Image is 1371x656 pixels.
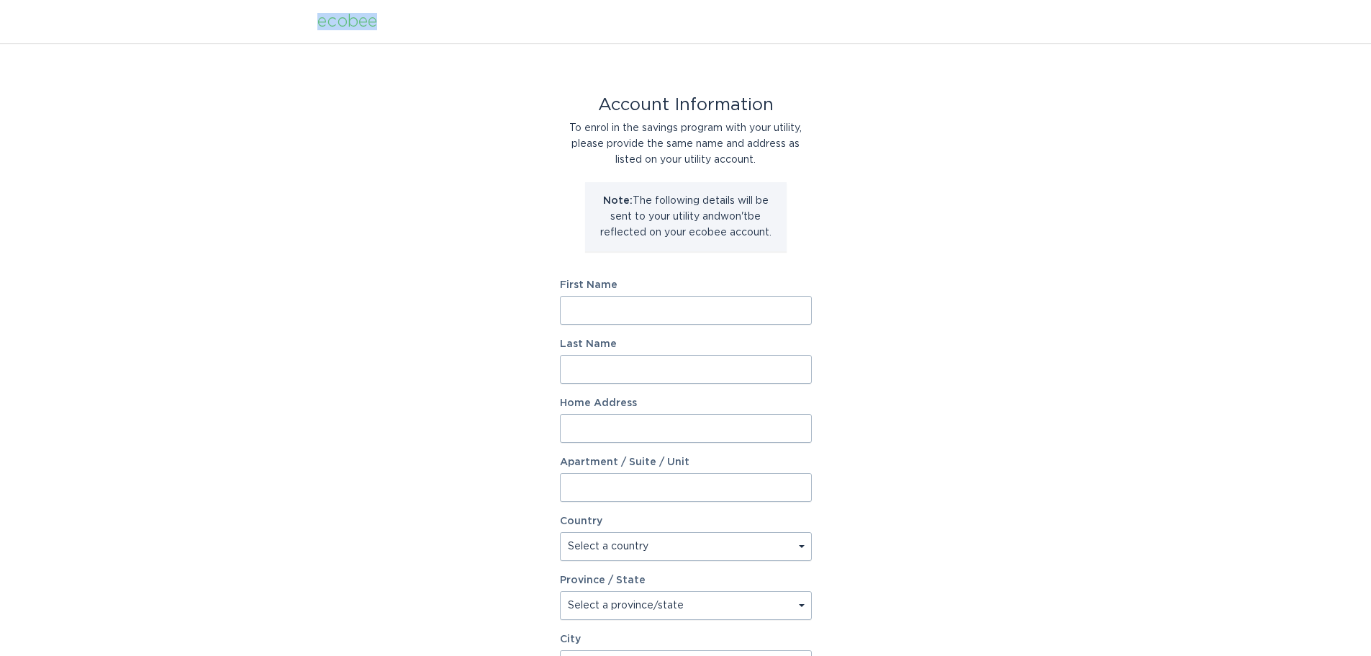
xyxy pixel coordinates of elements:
[560,457,812,467] label: Apartment / Suite / Unit
[317,14,377,30] div: ecobee
[560,398,812,408] label: Home Address
[560,120,812,168] div: To enrol in the savings program with your utility, please provide the same name and address as li...
[560,516,602,526] label: Country
[603,196,633,206] strong: Note:
[560,634,812,644] label: City
[560,97,812,113] div: Account Information
[560,280,812,290] label: First Name
[560,575,646,585] label: Province / State
[560,339,812,349] label: Last Name
[596,193,776,241] p: The following details will be sent to your utility and won't be reflected on your ecobee account.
